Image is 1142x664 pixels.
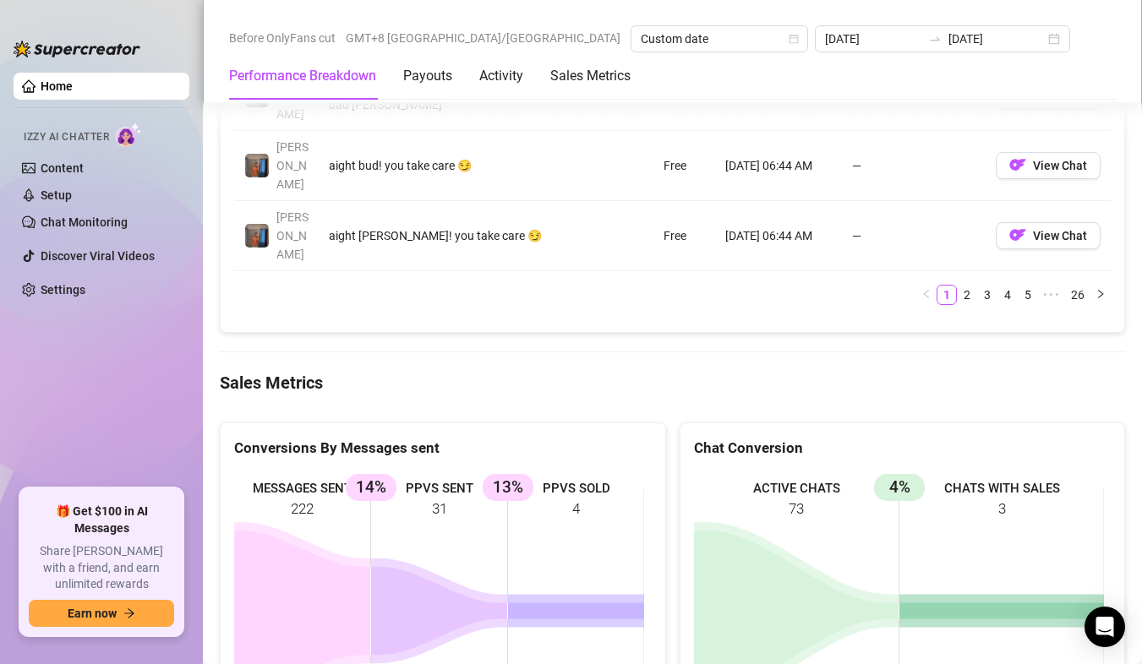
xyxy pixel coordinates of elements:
span: 🎁 Get $100 in AI Messages [29,503,174,536]
button: OFView Chat [996,152,1101,179]
span: ••• [1038,285,1065,305]
td: Free [653,201,715,271]
span: GMT+8 [GEOGRAPHIC_DATA]/[GEOGRAPHIC_DATA] [346,25,620,51]
a: Discover Viral Videos [41,249,155,263]
li: 1 [937,285,957,305]
div: Performance Breakdown [229,66,376,86]
td: — [842,131,986,201]
img: Wayne [245,224,269,248]
a: OFView Chat [996,232,1101,246]
span: left [921,289,932,299]
a: 1 [937,286,956,304]
span: Custom date [641,26,798,52]
span: Share [PERSON_NAME] with a friend, and earn unlimited rewards [29,543,174,593]
li: Next 5 Pages [1038,285,1065,305]
h4: Sales Metrics [220,371,1125,395]
span: arrow-right [123,607,135,619]
button: Earn nowarrow-right [29,600,174,627]
input: Start date [825,30,921,48]
img: OF [1009,156,1026,173]
a: 5 [1019,286,1037,304]
img: logo-BBDzfeDw.svg [14,41,140,57]
div: Chat Conversion [694,437,1112,460]
span: Earn now [68,607,117,620]
li: 3 [977,285,997,305]
a: 3 [978,286,997,304]
td: — [842,201,986,271]
span: [PERSON_NAME] [276,140,309,191]
div: aight bud! you take care 😏 [329,156,576,175]
div: aight [PERSON_NAME]! you take care 😏 [329,226,576,245]
div: Activity [479,66,523,86]
img: Wayne [245,154,269,177]
span: to [928,32,942,46]
a: Setup [41,188,72,202]
li: Next Page [1090,285,1111,305]
span: calendar [789,34,799,44]
li: 26 [1065,285,1090,305]
li: 4 [997,285,1018,305]
img: OF [1009,226,1026,243]
span: swap-right [928,32,942,46]
button: left [916,285,937,305]
button: OFView Chat [996,222,1101,249]
a: OFView Chat [996,162,1101,176]
span: [PERSON_NAME] [276,70,309,121]
div: Conversions By Messages sent [234,437,652,460]
span: Izzy AI Chatter [24,129,109,145]
a: Settings [41,283,85,297]
img: AI Chatter [116,122,142,147]
div: Open Intercom Messenger [1085,607,1125,647]
li: 5 [1018,285,1038,305]
div: Payouts [403,66,452,86]
span: View Chat [1033,229,1087,242]
input: End date [948,30,1045,48]
span: right [1096,289,1106,299]
button: right [1090,285,1111,305]
td: [DATE] 06:44 AM [715,201,842,271]
span: [PERSON_NAME] [276,210,309,261]
a: 26 [1066,286,1090,304]
td: Free [653,131,715,201]
li: Previous Page [916,285,937,305]
span: Before OnlyFans cut [229,25,336,51]
span: View Chat [1033,159,1087,172]
div: Sales Metrics [550,66,631,86]
a: OFView Chat [996,92,1101,106]
a: Chat Monitoring [41,215,128,229]
td: [DATE] 06:44 AM [715,131,842,201]
a: Content [41,161,84,175]
a: Home [41,79,73,93]
a: 2 [958,286,976,304]
a: 4 [998,286,1017,304]
li: 2 [957,285,977,305]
